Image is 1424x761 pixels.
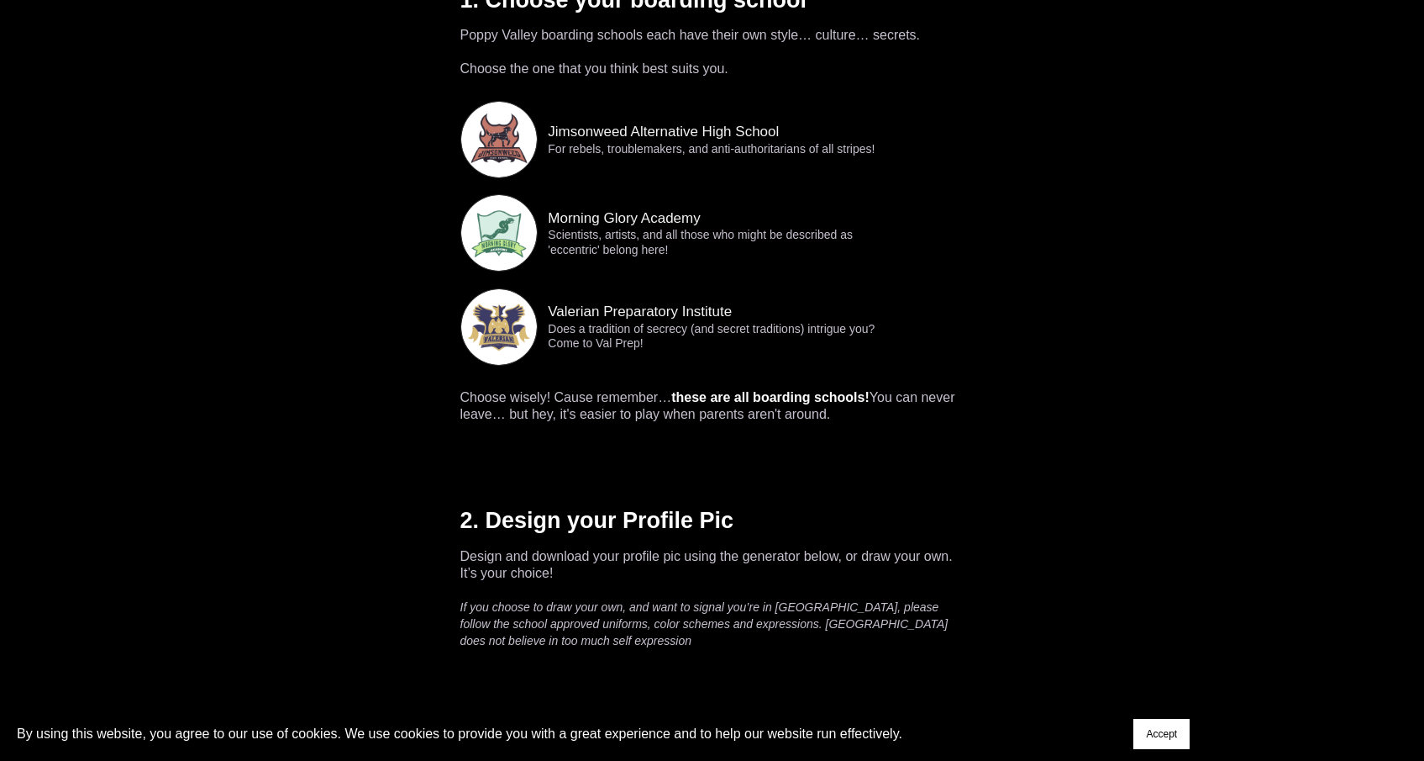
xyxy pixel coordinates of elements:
[548,123,875,140] h4: Jimsonweed Alternative High School
[460,508,734,533] strong: 2. Design your Profile Pic
[460,101,538,178] img: jimsonweed
[1146,728,1177,740] span: Accept
[460,548,964,649] p: Design and download your profile pic using the generator below, or draw your own. It’s your choice!
[1133,719,1190,749] button: Accept
[548,303,880,320] h4: Valerian Preparatory Institute
[548,209,880,227] h4: Morning Glory Academy
[548,228,880,257] p: Scientists, artists, and all those who might be described as 'eccentric' belong here!
[460,288,538,366] img: valerian
[460,389,964,423] p: Choose wisely! Cause remember… You can never leave… but hey, it's easier to play when parents are...
[460,600,952,647] em: If you choose to draw your own, and want to signal you’re in [GEOGRAPHIC_DATA], please follow the...
[548,142,875,157] p: For rebels, troublemakers, and anti-authoritarians of all stripes!
[17,722,902,745] p: By using this website, you agree to our use of cookies. We use cookies to provide you with a grea...
[671,390,870,404] strong: these are all boarding schools!
[460,194,538,272] img: morning-glory
[548,322,880,351] p: Does a tradition of secrecy (and secret traditions) intrigue you? Come to Val Prep!
[460,27,964,77] p: Poppy Valley boarding schools each have their own style… culture… secrets. Choose the one that yo...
